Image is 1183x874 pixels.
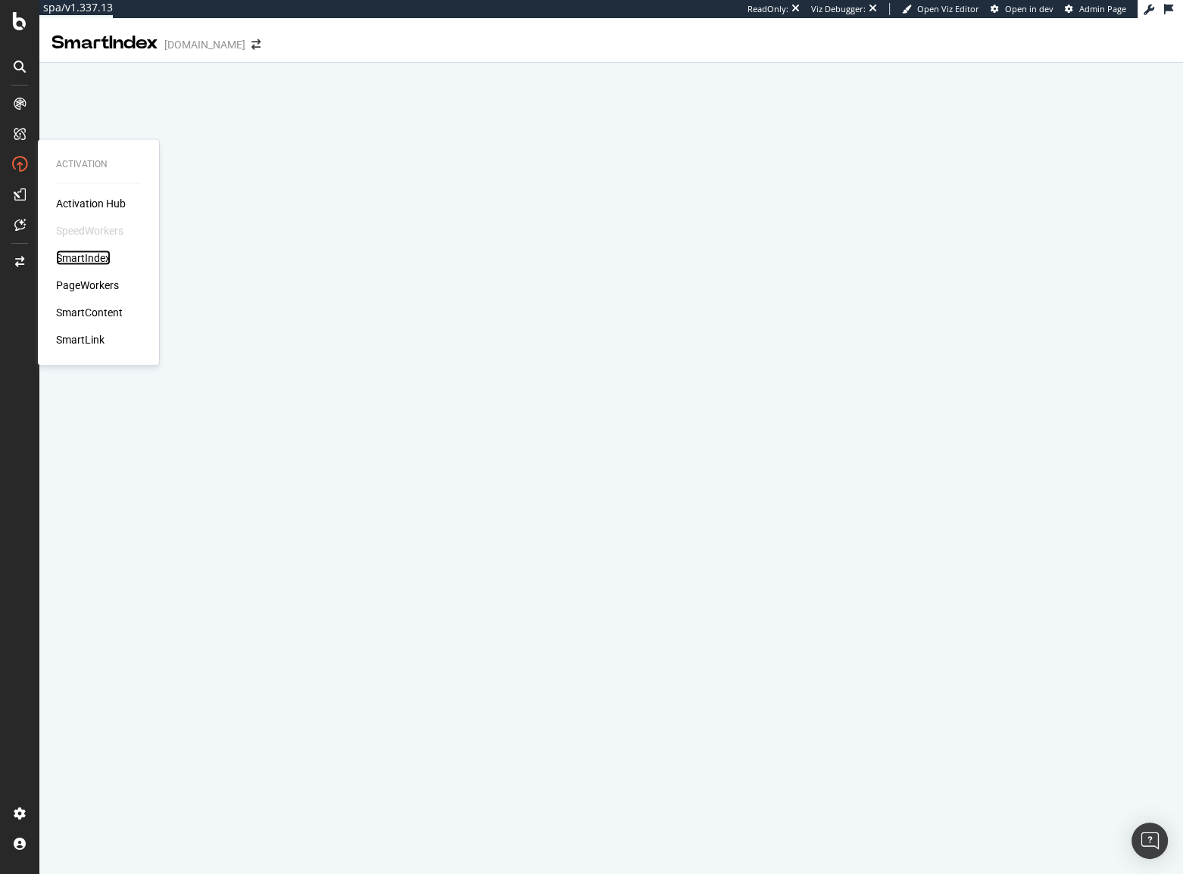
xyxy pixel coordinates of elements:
a: SmartIndex [56,250,111,266]
div: Viz Debugger: [811,3,866,15]
span: Open Viz Editor [917,3,979,14]
a: PageWorkers [56,278,119,293]
div: arrow-right-arrow-left [251,39,261,50]
a: SmartLink [56,332,105,347]
div: ReadOnly: [748,3,788,15]
span: Open in dev [1005,3,1053,14]
a: Open Viz Editor [902,3,979,15]
a: SmartContent [56,305,123,320]
div: SmartIndex [52,30,158,56]
div: Open Intercom Messenger [1131,823,1168,859]
div: SpeedWorkers [56,223,123,238]
div: Activation [56,158,141,171]
a: Activation Hub [56,196,126,211]
span: Admin Page [1079,3,1126,14]
a: Admin Page [1065,3,1126,15]
div: [DOMAIN_NAME] [164,37,245,52]
a: Open in dev [991,3,1053,15]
